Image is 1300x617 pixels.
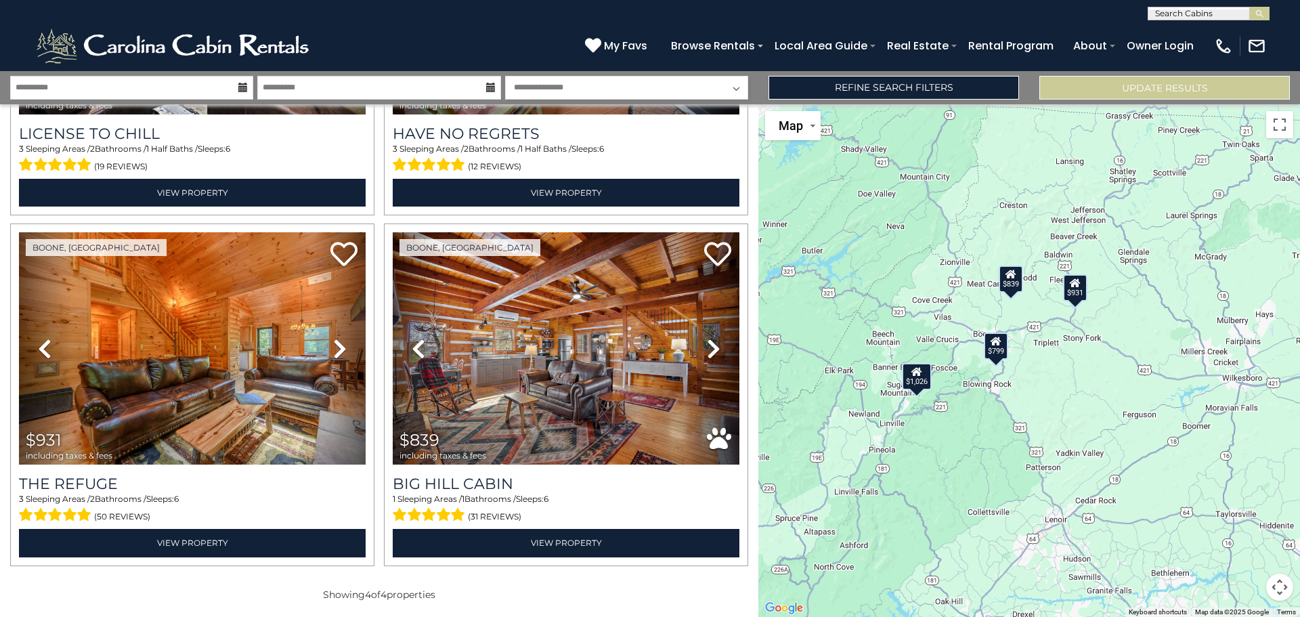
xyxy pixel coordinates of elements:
a: Refine Search Filters [768,76,1019,100]
span: (12 reviews) [468,158,521,175]
span: 3 [19,144,24,154]
img: thumbnail_163260653.jpeg [19,232,366,465]
button: Toggle fullscreen view [1266,111,1293,138]
span: including taxes & fees [26,101,112,110]
a: My Favs [585,37,651,55]
button: Change map style [765,111,821,140]
a: View Property [393,529,739,557]
a: Real Estate [880,34,955,58]
a: Open this area in Google Maps (opens a new window) [762,599,806,617]
a: Browse Rentals [664,34,762,58]
span: Map data ©2025 Google [1195,608,1269,616]
a: Terms (opens in new tab) [1277,608,1296,616]
span: 4 [381,589,387,601]
a: Boone, [GEOGRAPHIC_DATA] [26,239,167,256]
a: View Property [19,179,366,207]
span: 1 [462,494,464,504]
span: 4 [365,589,371,601]
a: Rental Program [961,34,1060,58]
span: 2 [90,144,95,154]
span: My Favs [604,37,647,54]
span: $839 [399,430,439,450]
span: 1 Half Baths / [146,144,198,154]
span: (50 reviews) [94,508,150,526]
img: phone-regular-white.png [1214,37,1233,56]
div: Sleeping Areas / Bathrooms / Sleeps: [19,143,366,175]
a: Local Area Guide [768,34,874,58]
button: Update Results [1039,76,1290,100]
button: Map camera controls [1266,574,1293,601]
span: $931 [26,430,62,450]
span: including taxes & fees [26,451,112,460]
span: 1 [393,494,395,504]
button: Keyboard shortcuts [1129,608,1187,617]
a: The Refuge [19,475,366,493]
a: Have No Regrets [393,125,739,143]
a: Owner Login [1120,34,1200,58]
span: 2 [90,494,95,504]
a: Big Hill Cabin [393,475,739,493]
div: $799 [984,333,1008,360]
div: Sleeping Areas / Bathrooms / Sleeps: [393,143,739,175]
span: 6 [225,144,230,154]
p: Showing of properties [10,588,748,601]
img: White-1-2.png [34,26,315,66]
img: Google [762,599,806,617]
span: 6 [174,494,179,504]
a: About [1066,34,1114,58]
a: Boone, [GEOGRAPHIC_DATA] [399,239,540,256]
div: $931 [1063,274,1087,301]
a: Add to favorites [704,240,731,270]
span: 2 [464,144,469,154]
img: mail-regular-white.png [1247,37,1266,56]
span: (31 reviews) [468,508,521,526]
span: 1 Half Baths / [520,144,571,154]
span: including taxes & fees [399,101,486,110]
span: Map [779,119,803,133]
a: View Property [19,529,366,557]
div: $1,026 [902,363,932,390]
div: Sleeping Areas / Bathrooms / Sleeps: [393,493,739,526]
span: 3 [19,494,24,504]
span: 6 [599,144,604,154]
div: Sleeping Areas / Bathrooms / Sleeps: [19,493,366,526]
img: thumbnail_163280491.jpeg [393,232,739,465]
span: 3 [393,144,397,154]
a: License to Chill [19,125,366,143]
span: 6 [544,494,548,504]
a: View Property [393,179,739,207]
div: $839 [999,265,1023,292]
span: including taxes & fees [399,451,486,460]
a: Add to favorites [330,240,357,270]
span: (19 reviews) [94,158,148,175]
